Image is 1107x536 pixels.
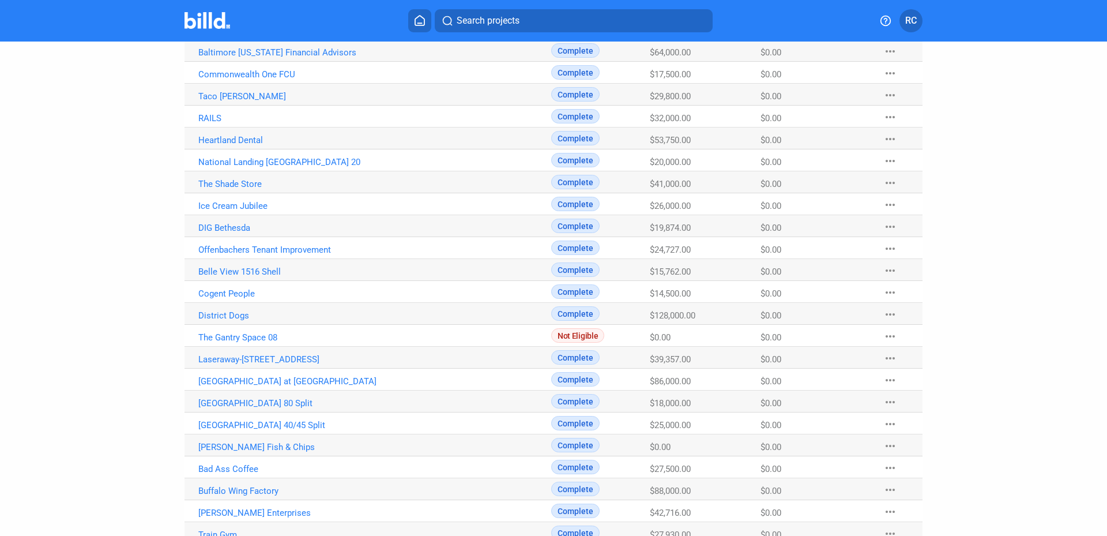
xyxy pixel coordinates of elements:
[883,44,897,58] mat-icon: more_horiz
[551,350,600,365] span: Complete
[883,286,897,299] mat-icon: more_horiz
[650,464,691,474] span: $27,500.00
[198,508,454,518] a: [PERSON_NAME] Enterprises
[198,288,454,299] a: Cogent People
[883,505,897,519] mat-icon: more_horiz
[760,179,781,189] span: $0.00
[650,442,671,452] span: $0.00
[650,201,691,211] span: $26,000.00
[650,113,691,123] span: $32,000.00
[760,332,781,343] span: $0.00
[760,420,781,430] span: $0.00
[198,113,454,123] a: RAILS
[198,376,454,387] a: [GEOGRAPHIC_DATA] at [GEOGRAPHIC_DATA]
[650,398,691,408] span: $18,000.00
[760,135,781,145] span: $0.00
[551,197,600,211] span: Complete
[883,395,897,409] mat-icon: more_horiz
[760,288,781,299] span: $0.00
[883,417,897,431] mat-icon: more_horiz
[198,47,454,58] a: Baltimore [US_STATE] Financial Advisors
[883,198,897,212] mat-icon: more_horiz
[551,482,600,496] span: Complete
[883,132,897,146] mat-icon: more_horiz
[883,264,897,278] mat-icon: more_horiz
[650,267,691,277] span: $15,762.00
[198,486,454,496] a: Buffalo Wing Factory
[650,310,695,321] span: $128,000.00
[551,504,600,518] span: Complete
[198,179,454,189] a: The Shade Store
[457,14,519,28] span: Search projects
[883,220,897,234] mat-icon: more_horiz
[883,110,897,124] mat-icon: more_horiz
[760,267,781,277] span: $0.00
[551,175,600,189] span: Complete
[551,460,600,474] span: Complete
[198,332,454,343] a: The Gantry Space 08
[883,373,897,387] mat-icon: more_horiz
[650,69,691,80] span: $17,500.00
[883,242,897,256] mat-icon: more_horiz
[760,508,781,518] span: $0.00
[551,87,600,102] span: Complete
[198,223,454,233] a: DIG Bethesda
[650,420,691,430] span: $25,000.00
[899,9,922,32] button: RC
[883,351,897,365] mat-icon: more_horiz
[198,354,454,365] a: Laseraway-[STREET_ADDRESS]
[198,135,454,145] a: Heartland Dental
[198,398,454,408] a: [GEOGRAPHIC_DATA] 80 Split
[551,43,600,58] span: Complete
[198,420,454,430] a: [GEOGRAPHIC_DATA] 40/45 Split
[551,284,600,299] span: Complete
[650,332,671,343] span: $0.00
[551,131,600,145] span: Complete
[650,486,691,496] span: $88,000.00
[551,153,600,167] span: Complete
[551,372,600,387] span: Complete
[760,69,781,80] span: $0.00
[198,464,454,474] a: Bad Ass Coffee
[650,288,691,299] span: $14,500.00
[551,219,600,233] span: Complete
[760,91,781,102] span: $0.00
[650,157,691,167] span: $20,000.00
[760,223,781,233] span: $0.00
[760,201,781,211] span: $0.00
[650,135,691,145] span: $53,750.00
[551,65,600,80] span: Complete
[760,376,781,387] span: $0.00
[551,109,600,123] span: Complete
[650,47,691,58] span: $64,000.00
[551,328,604,343] span: Not Eligible
[551,306,600,321] span: Complete
[905,14,917,28] span: RC
[760,354,781,365] span: $0.00
[198,201,454,211] a: Ice Cream Jubilee
[551,416,600,430] span: Complete
[650,91,691,102] span: $29,800.00
[760,113,781,123] span: $0.00
[435,9,713,32] button: Search projects
[650,508,691,518] span: $42,716.00
[760,464,781,474] span: $0.00
[198,91,454,102] a: Taco [PERSON_NAME]
[198,310,454,321] a: District Dogs
[760,398,781,408] span: $0.00
[760,245,781,255] span: $0.00
[883,88,897,102] mat-icon: more_horiz
[883,154,897,168] mat-icon: more_horiz
[760,442,781,452] span: $0.00
[883,66,897,80] mat-icon: more_horiz
[198,157,454,167] a: National Landing [GEOGRAPHIC_DATA] 20
[551,241,600,255] span: Complete
[760,157,781,167] span: $0.00
[883,176,897,190] mat-icon: more_horiz
[551,438,600,452] span: Complete
[198,69,454,80] a: Commonwealth One FCU
[650,245,691,255] span: $24,727.00
[883,461,897,475] mat-icon: more_horiz
[883,483,897,497] mat-icon: more_horiz
[184,12,230,29] img: Billd Company Logo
